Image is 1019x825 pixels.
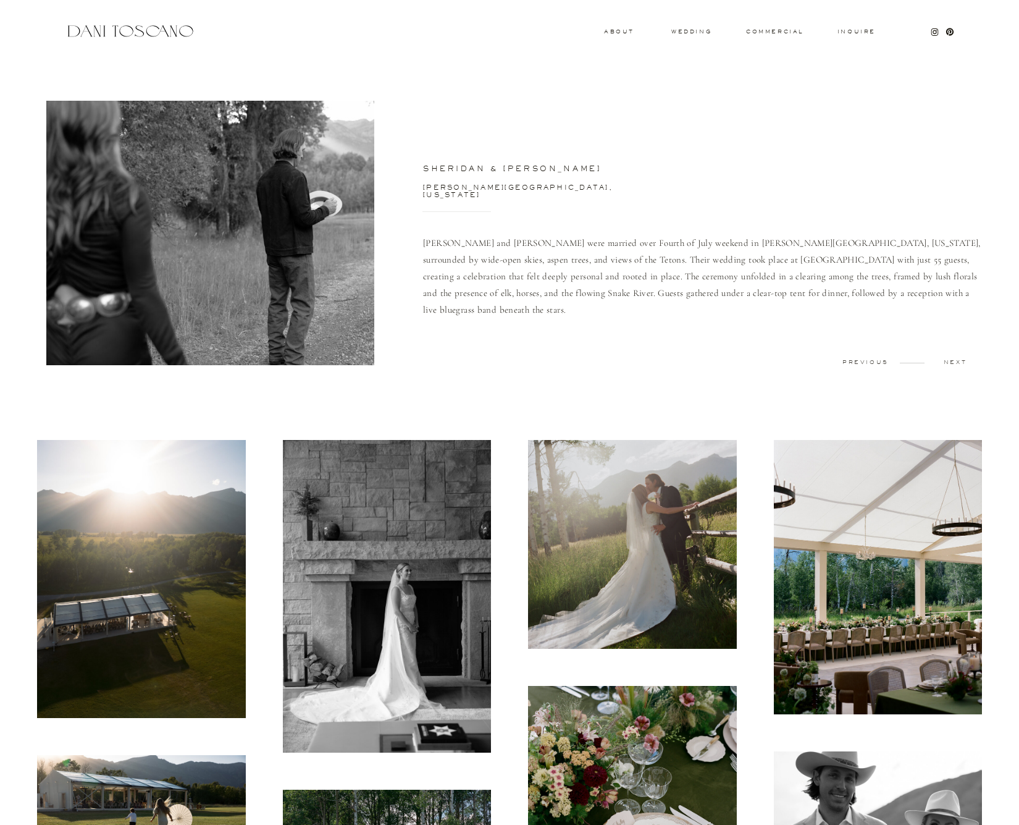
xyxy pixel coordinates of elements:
a: commercial [746,29,803,34]
a: Inquire [837,29,876,35]
a: [PERSON_NAME][GEOGRAPHIC_DATA], [US_STATE] [423,184,668,195]
a: About [604,29,631,33]
a: wedding [671,29,711,33]
p: [PERSON_NAME] and [PERSON_NAME] were married over Fourth of July weekend in [PERSON_NAME][GEOGRAP... [423,235,986,365]
a: previous [835,360,896,365]
h3: sheridan & [PERSON_NAME] [423,165,807,176]
a: next [925,360,986,365]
